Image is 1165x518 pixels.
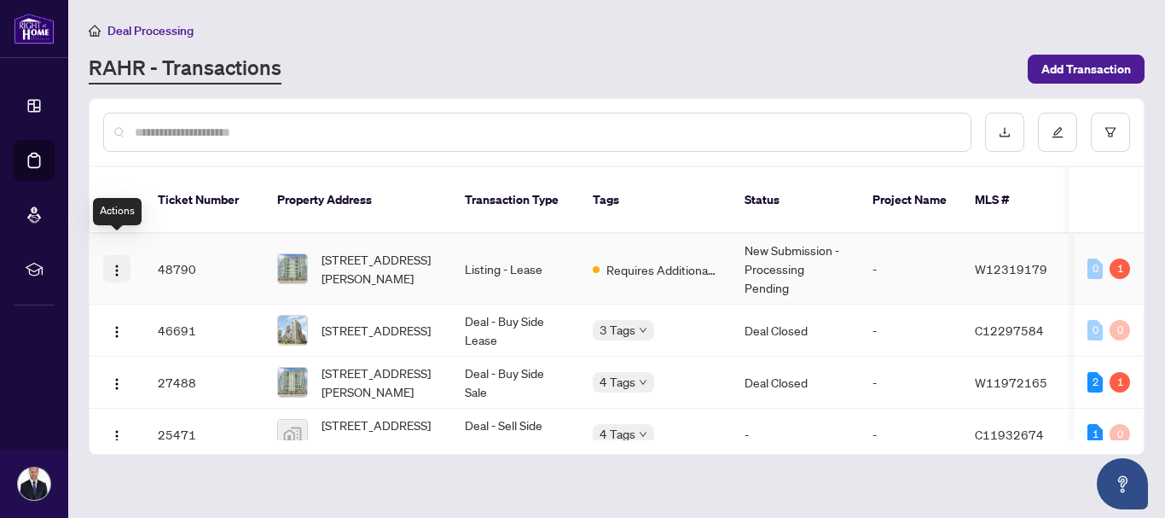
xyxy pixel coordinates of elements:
span: down [639,430,647,439]
td: New Submission - Processing Pending [731,234,859,305]
span: W12319179 [975,261,1047,276]
td: 27488 [144,357,264,409]
span: [STREET_ADDRESS][PERSON_NAME] [322,250,438,288]
span: W11972165 [975,375,1047,390]
span: Add Transaction [1041,55,1131,83]
div: 1 [1110,259,1130,279]
th: Project Name [859,167,961,234]
img: thumbnail-img [278,254,307,283]
button: edit [1038,113,1077,152]
th: Property Address [264,167,451,234]
th: Transaction Type [451,167,579,234]
img: Logo [110,377,124,391]
th: MLS # [961,167,1064,234]
img: thumbnail-img [278,368,307,397]
span: Deal Processing [107,23,194,38]
th: Ticket Number [144,167,264,234]
div: Actions [93,198,142,225]
td: - [859,234,961,305]
td: 48790 [144,234,264,305]
span: down [639,326,647,335]
span: edit [1052,126,1064,138]
button: Logo [103,421,130,448]
th: Status [731,167,859,234]
div: 0 [1087,320,1103,340]
button: filter [1091,113,1130,152]
img: Profile Icon [18,468,50,500]
img: Logo [110,325,124,339]
th: Tags [579,167,731,234]
img: logo [14,13,55,44]
div: 0 [1110,424,1130,445]
td: Listing - Lease [451,234,579,305]
span: down [639,378,647,387]
span: [STREET_ADDRESS][PERSON_NAME] [322,416,438,453]
td: - [859,305,961,357]
td: Deal - Sell Side Sale [451,409,579,461]
span: download [999,126,1011,138]
span: 4 Tags [600,372,635,392]
span: C11932674 [975,427,1044,442]
img: Logo [110,429,124,443]
a: RAHR - Transactions [89,54,281,84]
div: 0 [1087,259,1103,279]
span: home [89,25,101,37]
button: Logo [103,317,130,344]
button: Open asap [1097,458,1148,509]
button: Logo [103,369,130,396]
span: [STREET_ADDRESS] [322,321,431,340]
td: - [859,357,961,409]
button: Logo [103,255,130,282]
div: 1 [1087,424,1103,445]
td: Deal Closed [731,305,859,357]
div: 1 [1110,372,1130,393]
div: 2 [1087,372,1103,393]
img: Logo [110,264,124,277]
span: 3 Tags [600,320,635,340]
td: - [731,409,859,461]
td: Deal - Buy Side Sale [451,357,579,409]
td: Deal Closed [731,357,859,409]
button: Add Transaction [1028,55,1145,84]
td: - [859,409,961,461]
img: thumbnail-img [278,420,307,449]
td: Deal - Buy Side Lease [451,305,579,357]
td: 46691 [144,305,264,357]
span: 4 Tags [600,424,635,444]
span: C12297584 [975,323,1044,338]
span: Requires Additional Docs [606,260,717,279]
img: thumbnail-img [278,316,307,345]
span: [STREET_ADDRESS][PERSON_NAME] [322,364,438,401]
button: download [985,113,1024,152]
td: 25471 [144,409,264,461]
div: 0 [1110,320,1130,340]
span: filter [1104,126,1116,138]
